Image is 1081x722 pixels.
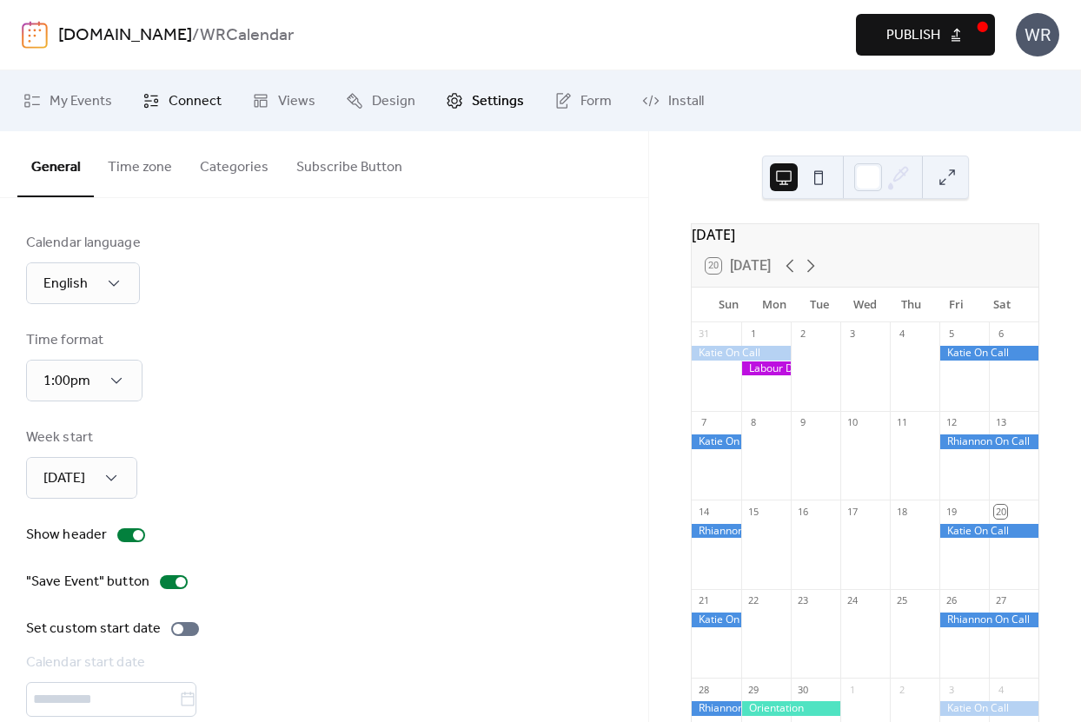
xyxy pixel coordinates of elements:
[895,505,908,518] div: 18
[746,328,759,341] div: 1
[746,505,759,518] div: 15
[994,416,1007,429] div: 13
[43,368,90,394] span: 1:00pm
[580,91,612,112] span: Form
[741,361,791,376] div: Labour Day
[796,505,809,518] div: 16
[994,328,1007,341] div: 6
[692,613,741,627] div: Katie On Call
[945,505,958,518] div: 19
[692,346,791,361] div: Katie On Call
[697,328,710,341] div: 31
[741,701,840,716] div: Orientation
[333,77,428,124] a: Design
[372,91,415,112] span: Design
[797,288,842,322] div: Tue
[17,131,94,197] button: General
[692,434,741,449] div: Katie On Call
[697,683,710,696] div: 28
[888,288,933,322] div: Thu
[26,330,139,351] div: Time format
[895,683,908,696] div: 2
[94,131,186,195] button: Time zone
[796,416,809,429] div: 9
[692,224,1038,245] div: [DATE]
[752,288,797,322] div: Mon
[945,328,958,341] div: 5
[26,619,161,639] div: Set custom start date
[846,416,859,429] div: 10
[796,594,809,607] div: 23
[282,131,416,195] button: Subscribe Button
[692,701,741,716] div: Rhiannon On Call
[239,77,328,124] a: Views
[886,25,940,46] span: Publish
[979,288,1025,322] div: Sat
[43,270,88,297] span: English
[939,613,1038,627] div: Rhiannon On Call
[697,505,710,518] div: 14
[895,416,908,429] div: 11
[945,683,958,696] div: 3
[26,572,149,593] div: "Save Event" button
[846,594,859,607] div: 24
[22,21,48,49] img: logo
[939,346,1038,361] div: Katie On Call
[541,77,625,124] a: Form
[843,288,888,322] div: Wed
[472,91,524,112] span: Settings
[26,427,134,448] div: Week start
[26,525,107,546] div: Show header
[994,505,1007,518] div: 20
[1016,13,1059,56] div: WR
[933,288,978,322] div: Fri
[433,77,537,124] a: Settings
[846,505,859,518] div: 17
[746,416,759,429] div: 8
[697,594,710,607] div: 21
[668,91,704,112] span: Install
[939,701,1038,716] div: Katie On Call
[945,594,958,607] div: 26
[129,77,235,124] a: Connect
[26,652,619,673] div: Calendar start date
[697,416,710,429] div: 7
[50,91,112,112] span: My Events
[994,594,1007,607] div: 27
[200,19,294,52] b: WRCalendar
[895,594,908,607] div: 25
[945,416,958,429] div: 12
[169,91,222,112] span: Connect
[895,328,908,341] div: 4
[43,465,85,492] span: [DATE]
[692,524,741,539] div: Rhiannon On Call
[746,594,759,607] div: 22
[10,77,125,124] a: My Events
[58,19,192,52] a: [DOMAIN_NAME]
[192,19,200,52] b: /
[629,77,717,124] a: Install
[186,131,282,195] button: Categories
[939,524,1038,539] div: Katie On Call
[746,683,759,696] div: 29
[846,683,859,696] div: 1
[796,683,809,696] div: 30
[706,288,751,322] div: Sun
[278,91,315,112] span: Views
[994,683,1007,696] div: 4
[796,328,809,341] div: 2
[939,434,1038,449] div: Rhiannon On Call
[846,328,859,341] div: 3
[856,14,995,56] button: Publish
[26,233,141,254] div: Calendar language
